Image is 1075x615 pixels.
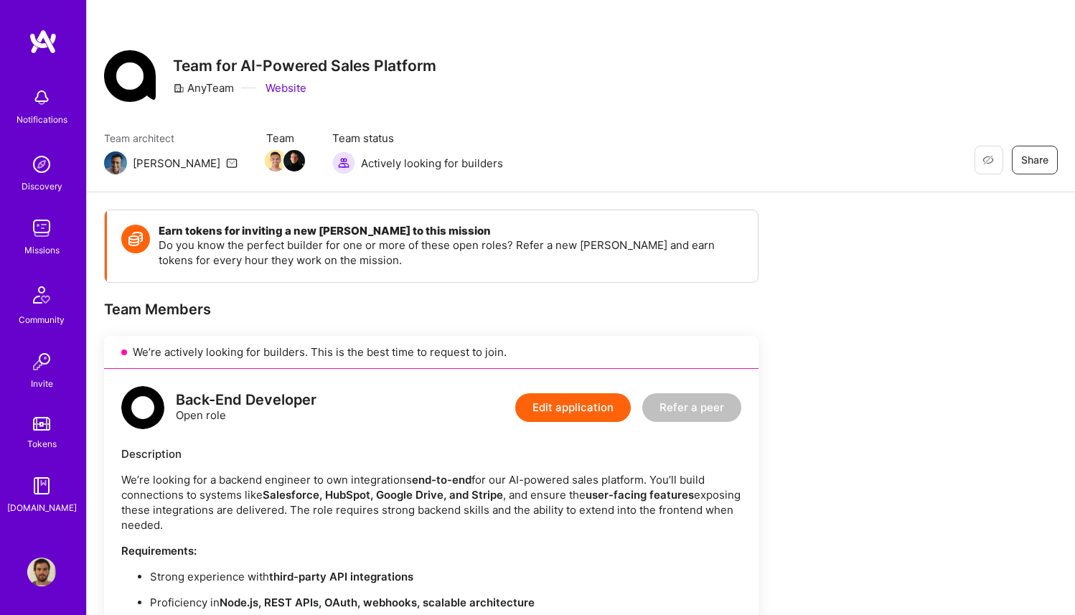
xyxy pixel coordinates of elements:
[226,157,238,169] i: icon Mail
[17,112,67,127] div: Notifications
[332,151,355,174] img: Actively looking for builders
[173,80,234,95] div: AnyTeam
[173,83,184,94] i: icon CompanyGray
[104,151,127,174] img: Team Architect
[176,393,316,408] div: Back-End Developer
[642,393,741,422] button: Refer a peer
[33,417,50,431] img: tokens
[104,50,156,102] img: Company Logo
[133,156,220,171] div: [PERSON_NAME]
[173,57,436,75] h3: Team for AI-Powered Sales Platform
[27,347,56,376] img: Invite
[31,376,53,391] div: Invite
[159,238,743,268] p: Do you know the perfect builder for one or more of these open roles? Refer a new [PERSON_NAME] an...
[159,225,743,238] h4: Earn tokens for inviting a new [PERSON_NAME] to this mission
[220,596,535,609] strong: Node.js, REST APIs, OAuth, webhooks, scalable architecture
[121,544,197,558] strong: Requirements:
[263,80,306,95] a: Website
[1021,153,1048,167] span: Share
[121,225,150,253] img: Token icon
[283,150,305,172] img: Team Member Avatar
[22,179,62,194] div: Discovery
[19,312,65,327] div: Community
[27,150,56,179] img: discovery
[24,243,60,258] div: Missions
[121,386,164,429] img: logo
[150,569,741,584] p: Strong experience with
[27,471,56,500] img: guide book
[27,558,56,586] img: User Avatar
[29,29,57,55] img: logo
[412,473,471,487] strong: end-to-end
[176,393,316,423] div: Open role
[266,149,285,173] a: Team Member Avatar
[104,131,238,146] span: Team architect
[266,131,304,146] span: Team
[24,558,60,586] a: User Avatar
[361,156,503,171] span: Actively looking for builders
[121,472,741,532] p: We’re looking for a backend engineer to own integrations for our AI-powered sales platform. You’l...
[104,300,759,319] div: Team Members
[332,131,503,146] span: Team status
[7,500,77,515] div: [DOMAIN_NAME]
[150,595,741,610] p: Proficiency in
[982,154,994,166] i: icon EyeClosed
[586,488,694,502] strong: user-facing features
[265,150,286,172] img: Team Member Avatar
[27,214,56,243] img: teamwork
[269,570,413,583] strong: third-party API integrations
[263,488,503,502] strong: Salesforce, HubSpot, Google Drive, and Stripe
[285,149,304,173] a: Team Member Avatar
[515,393,631,422] button: Edit application
[27,83,56,112] img: bell
[24,278,59,312] img: Community
[27,436,57,451] div: Tokens
[104,336,759,369] div: We’re actively looking for builders. This is the best time to request to join.
[1012,146,1058,174] button: Share
[121,446,741,461] div: Description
